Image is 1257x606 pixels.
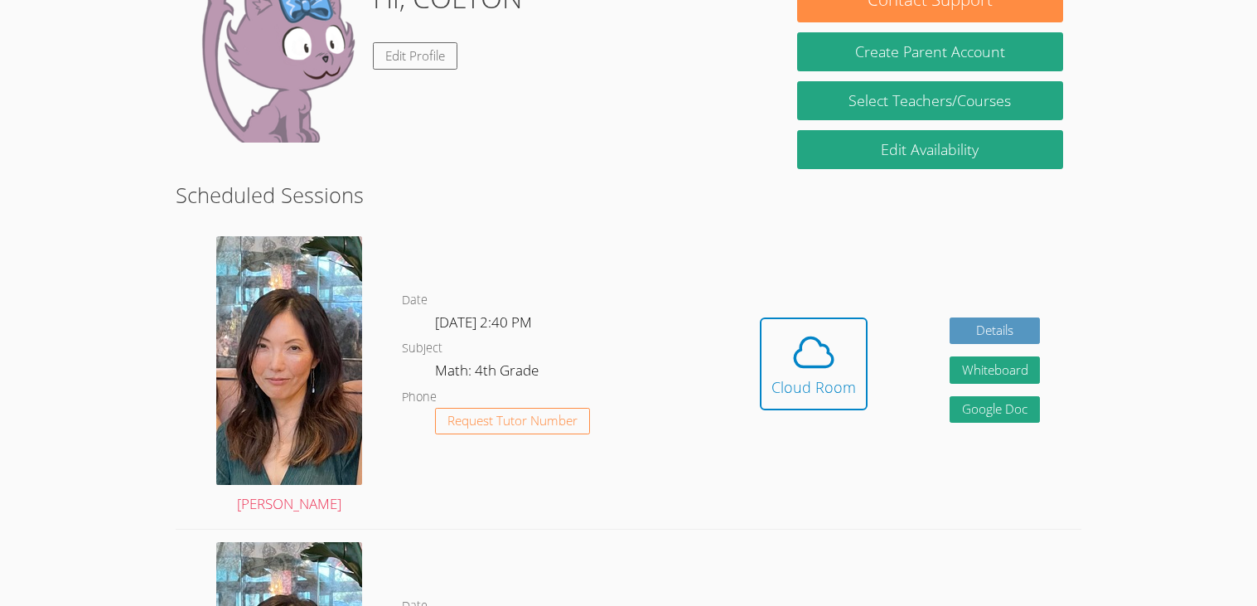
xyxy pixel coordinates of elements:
[176,179,1081,211] h2: Scheduled Sessions
[402,387,437,408] dt: Phone
[373,42,457,70] a: Edit Profile
[950,356,1041,384] button: Whiteboard
[435,408,590,435] button: Request Tutor Number
[216,236,362,516] a: [PERSON_NAME]
[797,130,1062,169] a: Edit Availability
[760,318,868,410] button: Cloud Room
[402,338,442,359] dt: Subject
[216,236,362,485] img: avatar.png
[435,359,542,387] dd: Math: 4th Grade
[447,415,578,427] span: Request Tutor Number
[950,318,1041,345] a: Details
[402,290,428,311] dt: Date
[950,396,1041,424] a: Google Doc
[771,376,856,399] div: Cloud Room
[435,313,532,332] span: [DATE] 2:40 PM
[797,32,1062,71] button: Create Parent Account
[797,81,1062,120] a: Select Teachers/Courses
